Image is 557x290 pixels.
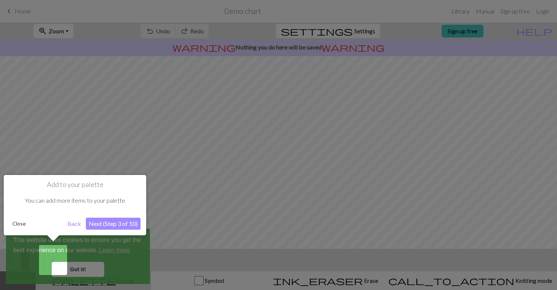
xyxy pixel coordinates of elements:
[4,175,146,235] div: Add to your palette
[9,218,29,229] button: Close
[86,218,141,230] button: Next (Step 3 of 10)
[9,189,141,212] div: You can add more items to your palette
[9,181,141,189] h1: Add to your palette
[64,218,84,230] button: Back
